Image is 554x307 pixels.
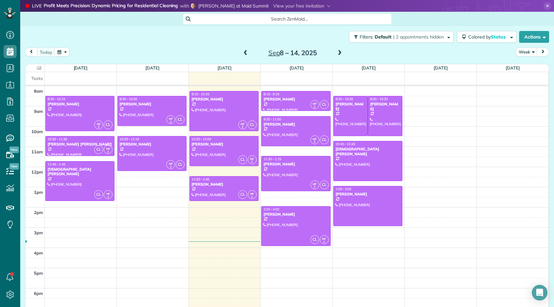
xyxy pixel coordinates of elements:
div: [PERSON_NAME] [119,102,185,106]
span: MF [106,192,110,195]
div: [PERSON_NAME] [191,142,257,146]
div: [PERSON_NAME] [191,182,257,187]
span: Tasks [31,76,43,81]
div: [PERSON_NAME] [119,142,185,146]
a: [DATE] [362,65,376,70]
span: CL [176,115,185,124]
span: 2:00 - 4:00 [263,207,279,211]
span: 9:30 - 11:00 [263,117,281,121]
div: [PERSON_NAME] [47,102,112,106]
span: 8:30 - 10:00 [120,97,137,101]
span: 8:30 - 10:30 [336,97,353,101]
span: New [9,146,19,153]
small: 2 [248,159,256,165]
div: [PERSON_NAME] [263,122,328,127]
small: 2 [248,194,256,200]
h2: 8 – 14, 2025 [252,49,333,56]
button: today [37,48,55,56]
button: Actions [519,31,549,43]
div: [PERSON_NAME] [191,97,257,101]
span: MF [169,162,173,165]
span: New [9,163,19,170]
a: [DATE] [434,65,448,70]
div: [PERSON_NAME] [370,102,400,111]
span: MF [313,182,317,186]
span: [PERSON_NAME] at Maid Summit [198,3,269,9]
span: 2pm [34,210,43,215]
a: [DATE] [74,65,88,70]
span: CL [94,190,103,199]
small: 2 [104,149,112,155]
div: [DEMOGRAPHIC_DATA][PERSON_NAME] [335,147,400,156]
a: [DATE] [217,65,232,70]
span: 9am [34,109,43,114]
button: Colored byStatus [457,31,517,43]
div: [PERSON_NAME] [263,162,328,166]
span: 4pm [34,250,43,255]
span: CL [104,120,112,129]
span: MF [250,157,254,161]
span: Colored by [468,34,508,40]
small: 2 [167,164,175,170]
span: CL [310,235,319,244]
span: MF [313,137,317,141]
span: CL [248,120,257,129]
span: MF [313,102,317,105]
a: [DATE] [145,65,159,70]
span: MF [106,147,110,150]
span: 8:30 - 10:30 [370,97,388,101]
span: MF [250,192,254,195]
span: with [180,3,189,9]
span: 1pm [34,190,43,195]
span: 10am [31,129,43,134]
img: eric-emms-1dc0b960be489f0b5332433d4fb03c2273338208315b624d43a84e7e22b6eddb.png [190,3,196,8]
span: 6pm [34,291,43,296]
span: CL [238,155,247,164]
span: MF [322,237,326,240]
small: 2 [167,119,175,125]
span: MF [97,122,101,126]
button: Filters: Default | 2 appointments hidden [349,31,454,43]
a: Filters: Default | 2 appointments hidden [346,31,454,43]
span: 12pm [31,169,43,175]
div: [PERSON_NAME] [335,192,400,196]
span: 10:30 - 12:15 [120,137,139,141]
span: 10:45 - 12:45 [336,142,355,146]
small: 2 [311,184,319,190]
span: 12:30 - 1:45 [192,177,209,181]
span: 1:00 - 3:00 [336,187,351,191]
small: 2 [311,139,319,145]
span: 8:15 - 10:15 [192,92,209,96]
small: 2 [311,104,319,110]
span: 3pm [34,230,43,235]
span: 8:30 - 10:15 [48,97,65,101]
span: CL [94,145,103,154]
span: Default [375,34,392,40]
button: Week [516,48,537,56]
span: 11am [31,149,43,154]
span: Status [491,34,507,40]
small: 2 [320,239,328,245]
button: prev [25,48,37,56]
span: 10:30 - 12:00 [192,137,211,141]
span: CL [320,180,329,189]
span: 11:30 - 1:15 [263,157,281,161]
button: next [537,48,549,56]
div: [PERSON_NAME] [263,212,328,217]
div: Open Intercom Messenger [532,285,547,300]
div: [PERSON_NAME] [335,102,366,111]
span: MF [169,117,173,120]
span: 11:45 - 1:45 [48,162,65,166]
span: 10:30 - 11:30 [48,137,67,141]
span: CL [320,135,329,144]
span: CL [238,190,247,199]
small: 2 [104,194,112,200]
a: [DATE] [506,65,520,70]
div: [DEMOGRAPHIC_DATA][PERSON_NAME] [47,167,112,177]
span: Sep [268,49,280,57]
div: [PERSON_NAME] [263,97,328,101]
small: 2 [239,124,247,130]
span: Filters: [360,34,373,40]
span: 8:15 - 9:15 [263,92,279,96]
small: 2 [95,124,103,130]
